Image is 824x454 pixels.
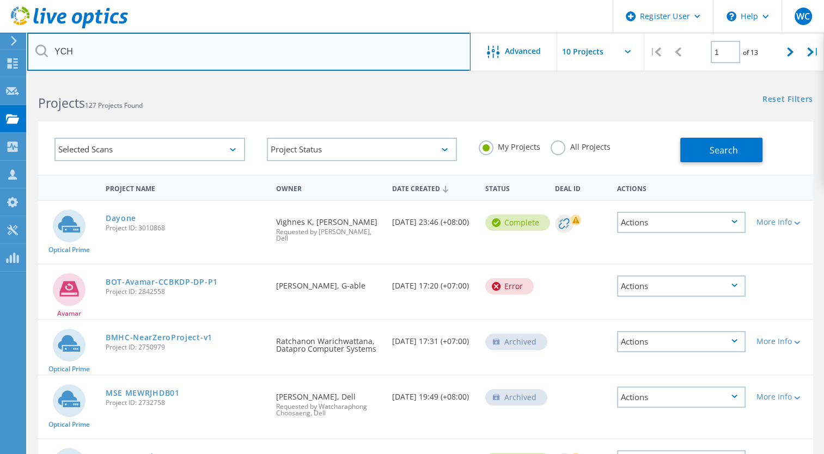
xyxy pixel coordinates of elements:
[612,177,751,198] div: Actions
[54,138,245,161] div: Selected Scans
[756,393,808,401] div: More Info
[387,265,480,300] div: [DATE] 17:20 (+07:00)
[106,278,218,286] a: BOT-Avamar-CCBKDP-DP-P1
[271,320,387,364] div: Ratchanon Warichwattana, Datapro Computer Systems
[100,177,271,198] div: Project Name
[106,225,265,231] span: Project ID: 3010868
[271,177,387,198] div: Owner
[796,12,810,21] span: WC
[802,33,824,71] div: |
[617,212,746,233] div: Actions
[710,144,738,156] span: Search
[479,140,540,151] label: My Projects
[106,344,265,351] span: Project ID: 2750979
[48,366,90,372] span: Optical Prime
[106,289,265,295] span: Project ID: 2842558
[756,338,808,345] div: More Info
[387,201,480,237] div: [DATE] 23:46 (+08:00)
[11,23,128,30] a: Live Optics Dashboard
[485,389,547,406] div: Archived
[387,376,480,412] div: [DATE] 19:49 (+08:00)
[387,320,480,356] div: [DATE] 17:31 (+07:00)
[480,177,550,198] div: Status
[276,403,381,416] span: Requested by Watcharaphong Choosaeng, Dell
[727,11,736,21] svg: \n
[485,214,550,231] div: Complete
[617,331,746,352] div: Actions
[743,48,758,57] span: of 13
[85,101,143,110] span: 127 Projects Found
[271,201,387,253] div: Vighnes K, [PERSON_NAME]
[617,275,746,297] div: Actions
[387,177,480,198] div: Date Created
[48,247,90,253] span: Optical Prime
[48,421,90,428] span: Optical Prime
[106,214,136,222] a: Dayone
[485,278,534,295] div: Error
[271,376,387,427] div: [PERSON_NAME], Dell
[505,47,541,55] span: Advanced
[617,386,746,408] div: Actions
[106,334,212,341] a: BMHC-NearZeroProject-v1
[267,138,457,161] div: Project Status
[762,95,813,105] a: Reset Filters
[551,140,610,151] label: All Projects
[27,33,471,71] input: Search projects by name, owner, ID, company, etc
[756,218,808,226] div: More Info
[106,389,180,397] a: MSE MEWRJHDB01
[57,310,81,317] span: Avamar
[38,94,85,112] b: Projects
[271,265,387,300] div: [PERSON_NAME], G-able
[550,177,612,198] div: Deal Id
[680,138,762,162] button: Search
[644,33,667,71] div: |
[276,229,381,242] span: Requested by [PERSON_NAME], Dell
[485,334,547,350] div: Archived
[106,400,265,406] span: Project ID: 2732758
